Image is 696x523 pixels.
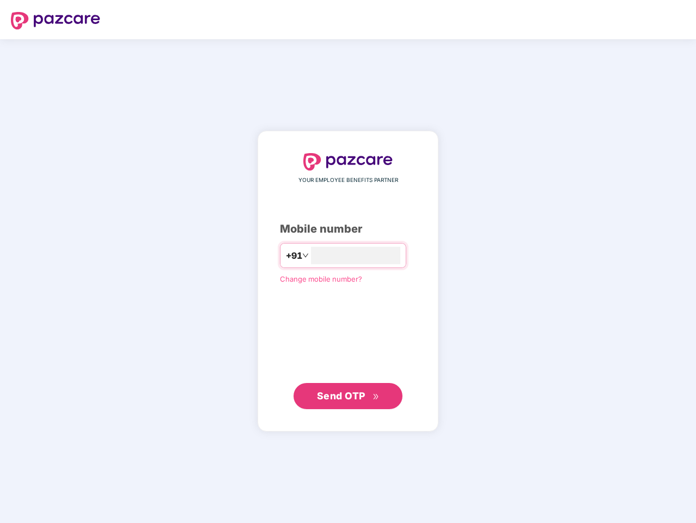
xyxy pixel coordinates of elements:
[302,252,309,259] span: down
[11,12,100,29] img: logo
[303,153,393,171] img: logo
[317,390,365,402] span: Send OTP
[286,249,302,263] span: +91
[298,176,398,185] span: YOUR EMPLOYEE BENEFITS PARTNER
[280,221,416,238] div: Mobile number
[373,393,380,400] span: double-right
[280,275,362,283] a: Change mobile number?
[294,383,402,409] button: Send OTPdouble-right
